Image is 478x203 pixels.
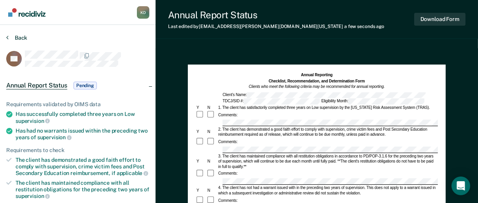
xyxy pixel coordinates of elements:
[217,198,238,203] div: Comments:
[6,147,149,154] div: Requirements to check
[16,128,149,141] div: Has had no warrants issued within the preceding two years of
[414,13,466,26] button: Download Form
[207,188,217,193] div: N
[217,171,238,176] div: Comments:
[137,6,149,19] button: Profile dropdown button
[452,177,470,195] div: Open Intercom Messenger
[344,24,384,29] span: a few seconds ago
[207,129,217,134] div: N
[16,193,50,199] span: supervision
[6,82,67,89] span: Annual Report Status
[207,105,217,110] div: N
[117,170,148,176] span: applicable
[217,139,238,144] div: Comments:
[249,85,385,89] em: Clients who meet the following criteria may be recommended for annual reporting.
[8,8,46,17] img: Recidiviz
[16,157,149,177] div: The client has demonstrated a good faith effort to comply with supervision, crime victim fees and...
[217,185,438,196] div: 4. The client has not had a warrant issued with in the preceding two years of supervision. This d...
[196,105,207,110] div: Y
[168,24,384,29] div: Last edited by [EMAIL_ADDRESS][PERSON_NAME][DOMAIN_NAME][US_STATE]
[196,129,207,134] div: Y
[6,34,27,41] button: Back
[217,153,438,169] div: 3. The client has maintained compliance with all restitution obligations in accordance to PD/POP-...
[16,111,149,124] div: Has successfully completed three years on Low
[222,99,320,105] div: TDCJ/SID #:
[217,127,438,137] div: 2. The client has demonstrated a good faith effort to comply with supervision, crime victim fees ...
[196,188,207,193] div: Y
[269,79,365,83] strong: Checklist, Recommendation, and Determination Form
[6,101,149,108] div: Requirements validated by OIMS data
[301,73,333,77] strong: Annual Reporting
[37,134,72,140] span: supervision
[137,6,149,19] div: K D
[196,159,207,164] div: Y
[74,82,97,89] span: Pending
[222,92,427,98] div: Client's Name:
[168,9,384,21] div: Annual Report Status
[217,112,238,117] div: Comments:
[16,180,149,199] div: The client has maintained compliance with all restitution obligations for the preceding two years of
[217,105,438,110] div: 1. The client has satisfactorily completed three years on Low supervision by the [US_STATE] Risk ...
[207,159,217,164] div: N
[16,118,50,124] span: supervision
[320,99,425,105] div: Eligibility Month:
